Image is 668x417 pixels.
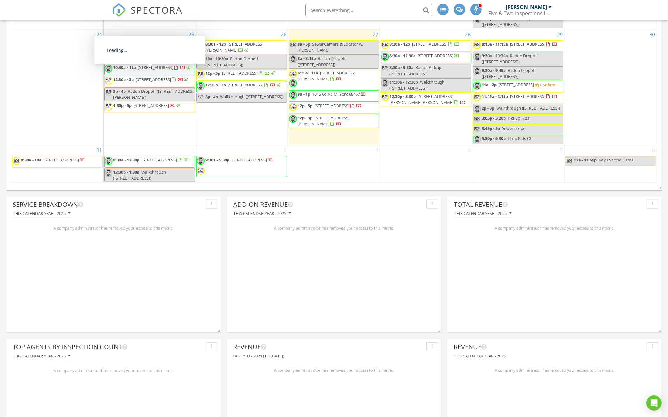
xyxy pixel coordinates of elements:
[298,41,364,53] span: Sewer Camera & Locator w/ [PERSON_NAME]
[11,145,104,183] td: Go to August 31, 2025
[473,93,481,101] img: 5and2logo.png
[205,70,220,76] span: 12p - 3p
[13,200,203,209] div: Service Breakdown
[12,157,20,165] img: 5and2logo.png
[104,29,196,145] td: Go to August 25, 2025
[510,93,545,99] span: [STREET_ADDRESS]
[196,81,287,92] a: 12:30p - 3p [STREET_ADDRESS]
[205,56,258,67] span: Radon Dropoff ([STREET_ADDRESS])
[13,211,70,216] div: This calendar year - 2025
[95,29,103,40] a: Go to August 24, 2025
[105,53,112,61] img: 08.jpg
[454,209,512,218] button: This calendar year - 2025
[389,79,418,85] span: 11:30a - 12:30p
[488,10,552,16] div: Five & Two Inspections LLC
[113,88,194,100] span: Radon Dropoff ([STREET_ADDRESS][PERSON_NAME])
[565,157,573,165] img: 5and2logo.png
[197,94,205,102] img: 5and2logo.png
[473,105,481,113] img: 08.jpg
[104,64,195,75] a: 10:30a - 11a [STREET_ADDRESS]
[289,55,297,63] img: 08.jpg
[473,92,563,104] a: 11:45a - 2:15p [STREET_ADDRESS]
[380,145,472,183] td: Go to September 4, 2025
[17,225,210,231] div: A company administrator has removed your access to this metric.
[43,157,79,163] span: [STREET_ADDRESS]
[104,102,195,113] a: 4:30p - 5p [STREET_ADDRESS]
[472,145,564,183] td: Go to September 5, 2025
[381,65,389,73] img: 5and2logo.png
[205,70,276,76] a: 12p - 3p [STREET_ADDRESS]
[646,395,662,411] div: Open Intercom Messenger
[113,103,181,108] a: 4:30p - 5p [STREET_ADDRESS]
[138,65,173,70] span: [STREET_ADDRESS]
[298,41,310,47] span: 8a - 5p
[113,53,137,59] span: 9:30a - 9:45a
[496,105,560,111] span: Walkthrough ([STREET_ADDRESS])
[205,41,226,47] span: 8:30a - 12p
[473,41,481,49] img: 5and2logo.png
[289,41,297,49] img: 5and2logo.png
[95,145,103,155] a: Go to August 31, 2025
[113,65,136,70] span: 10:30a - 11a
[197,157,205,165] img: 08.jpg
[389,79,445,91] span: Walkthrough ([STREET_ADDRESS])
[131,3,183,16] span: SPECTORA
[238,225,430,231] div: A company administrator has removed your access to this metric.
[21,157,85,163] a: 9:30a - 10a [STREET_ADDRESS]
[105,77,112,85] img: 5and2logo.png
[298,91,366,97] a: 9a - 1p 1015 Co Rd M, York 68467
[136,41,171,47] span: [STREET_ADDRESS]
[482,41,557,47] a: 8:15a - 11:15a [STREET_ADDRESS]
[473,81,563,92] a: 11a - 2p [STREET_ADDRESS] Confirm
[574,157,597,163] span: 12a - 11:59p
[113,77,189,82] a: 12:30p - 3p [STREET_ADDRESS]
[288,29,380,145] td: Go to August 27, 2025
[222,70,258,76] span: [STREET_ADDRESS]
[113,88,126,94] span: 3p - 4p
[197,56,205,64] img: 08.jpg
[381,53,389,61] img: 08.jpg
[374,145,380,155] a: Go to September 3, 2025
[464,29,472,40] a: Go to August 28, 2025
[298,115,350,127] span: [STREET_ADDRESS][PERSON_NAME]
[389,65,441,76] span: Radon Pickup ([STREET_ADDRESS])
[454,211,511,216] div: This calendar year - 2025
[482,136,506,141] span: 5:30p - 6:30p
[298,103,312,109] span: 12p - 5p
[482,53,508,59] span: 9:30a - 10:30a
[473,136,481,143] img: 08.jpg
[381,92,471,107] a: 12:30p - 3:30p [STREET_ADDRESS][PERSON_NAME][PERSON_NAME]
[502,125,525,131] span: Sewer scope
[381,41,389,49] img: 5and2logo.png
[473,53,481,61] img: 08.jpg
[289,102,379,113] a: 12p - 5p [STREET_ADDRESS]
[196,40,287,54] a: 8:30a - 12p [STREET_ADDRESS][PERSON_NAME]
[196,156,287,177] a: 9:30a - 5:30p [STREET_ADDRESS]
[17,368,210,373] div: A company administrator has removed your access to this metric.
[104,40,195,52] a: 8:30a - 11a [STREET_ADDRESS]
[298,70,318,76] span: 8:30a - 11a
[482,93,508,99] span: 11:45a - 2:15p
[205,41,263,53] a: 8:30a - 12p [STREET_ADDRESS][PERSON_NAME]
[233,209,291,218] button: This calendar year - 2025
[380,29,472,145] td: Go to August 28, 2025
[482,125,500,131] span: 3:45p - 5p
[289,114,379,128] a: 12p - 3p [STREET_ADDRESS][PERSON_NAME]
[113,157,139,163] span: 9:30a - 12:30p
[105,65,112,73] img: 08.jpg
[473,40,563,52] a: 8:15a - 11:15a [STREET_ADDRESS]
[482,82,497,87] span: 11a - 2p
[113,53,187,59] a: 9:30a - 9:45a [STREET_ADDRESS]
[389,53,416,59] span: 8:30a - 11:30a
[205,82,281,88] a: 12:30p - 3p [STREET_ADDRESS]
[381,40,471,52] a: 8:30a - 12p [STREET_ADDRESS]
[11,29,104,145] td: Go to August 24, 2025
[104,145,196,183] td: Go to September 1, 2025
[233,200,424,209] div: Add-On Revenue
[389,93,466,105] a: 12:30p - 3:30p [STREET_ADDRESS][PERSON_NAME][PERSON_NAME]
[473,115,481,123] img: 5and2logo.png
[205,41,263,53] span: [STREET_ADDRESS][PERSON_NAME]
[289,90,379,102] a: 9a - 1p 1015 Co Rd M, York 68467
[289,103,297,111] img: 5and2logo.png
[238,368,430,373] div: A company administrator has removed your access to this metric.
